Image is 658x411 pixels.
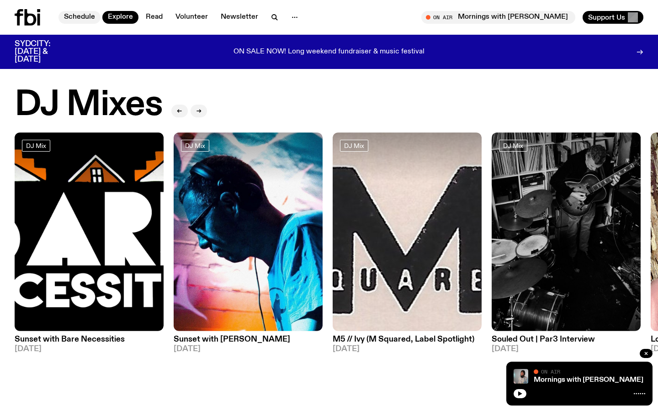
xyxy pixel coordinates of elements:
span: DJ Mix [26,142,46,149]
span: Support Us [588,13,625,21]
h3: Souled Out | Par3 Interview [492,336,641,343]
span: DJ Mix [503,142,523,149]
a: Schedule [58,11,101,24]
h3: Sunset with [PERSON_NAME] [174,336,323,343]
a: DJ Mix [340,140,368,152]
a: Explore [102,11,138,24]
span: [DATE] [174,345,323,353]
a: Read [140,11,168,24]
a: M5 // Ivy (M Squared, Label Spotlight)[DATE] [333,331,482,353]
a: DJ Mix [22,140,50,152]
a: Sunset with Bare Necessities[DATE] [15,331,164,353]
h2: DJ Mixes [15,88,162,122]
img: Simon Caldwell stands side on, looking downwards. He has headphones on. Behind him is a brightly ... [174,132,323,331]
span: DJ Mix [344,142,364,149]
a: Newsletter [215,11,264,24]
a: Mornings with [PERSON_NAME] [534,376,643,384]
span: [DATE] [492,345,641,353]
a: Sunset with [PERSON_NAME][DATE] [174,331,323,353]
button: On AirMornings with [PERSON_NAME] [421,11,575,24]
span: [DATE] [15,345,164,353]
span: DJ Mix [185,142,205,149]
button: Support Us [583,11,643,24]
a: Souled Out | Par3 Interview[DATE] [492,331,641,353]
h3: M5 // Ivy (M Squared, Label Spotlight) [333,336,482,343]
img: Kana Frazer is smiling at the camera with her head tilted slightly to her left. She wears big bla... [514,369,528,384]
h3: Sunset with Bare Necessities [15,336,164,343]
h3: SYDCITY: [DATE] & [DATE] [15,40,73,63]
span: [DATE] [333,345,482,353]
a: Volunteer [170,11,213,24]
span: On Air [541,369,560,374]
a: DJ Mix [499,140,527,152]
img: Bare Necessities [15,132,164,331]
p: ON SALE NOW! Long weekend fundraiser & music festival [233,48,425,56]
a: DJ Mix [181,140,209,152]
